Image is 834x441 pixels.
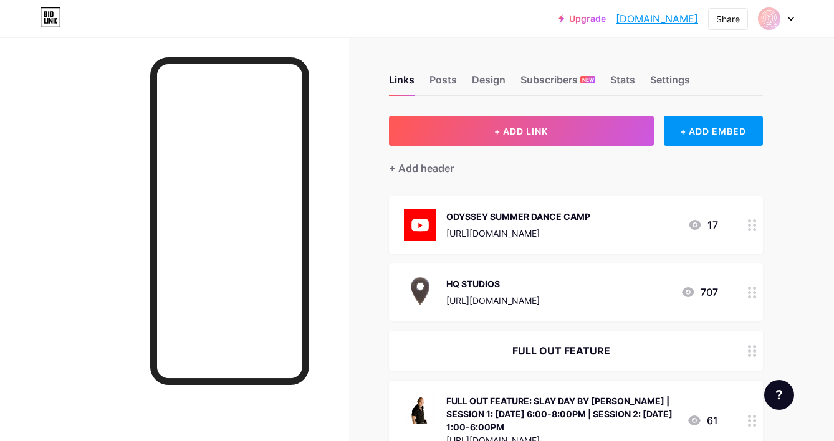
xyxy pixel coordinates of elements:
[404,209,436,241] img: ODYSSEY SUMMER DANCE CAMP
[429,72,457,95] div: Posts
[472,72,506,95] div: Design
[650,72,690,95] div: Settings
[716,12,740,26] div: Share
[558,14,606,24] a: Upgrade
[616,11,698,26] a: [DOMAIN_NAME]
[389,116,654,146] button: + ADD LINK
[446,277,540,290] div: HQ STUDIOS
[446,210,590,223] div: ODYSSEY SUMMER DANCE CAMP
[688,217,718,232] div: 17
[582,76,594,83] span: NEW
[494,126,548,136] span: + ADD LINK
[446,394,677,434] div: FULL OUT FEATURE: SLAY DAY BY [PERSON_NAME] | SESSION 1: [DATE] 6:00-8:00PM | SESSION 2: [DATE] 1...
[404,393,436,425] img: FULL OUT FEATURE: SLAY DAY BY KEVIN | SESSION 1: SAT, JUL 26, 6:00-8:00PM | SESSION 2: SUN, JUL 2...
[610,72,635,95] div: Stats
[404,276,436,308] img: HQ STUDIOS
[389,161,454,176] div: + Add header
[664,116,763,146] div: + ADD EMBED
[389,72,415,95] div: Links
[446,227,590,240] div: [URL][DOMAIN_NAME]
[520,72,595,95] div: Subscribers
[404,343,718,358] div: FULL OUT FEATURE
[681,285,718,300] div: 707
[757,7,781,31] img: HQ Studios
[446,294,540,307] div: [URL][DOMAIN_NAME]
[687,413,718,428] div: 61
